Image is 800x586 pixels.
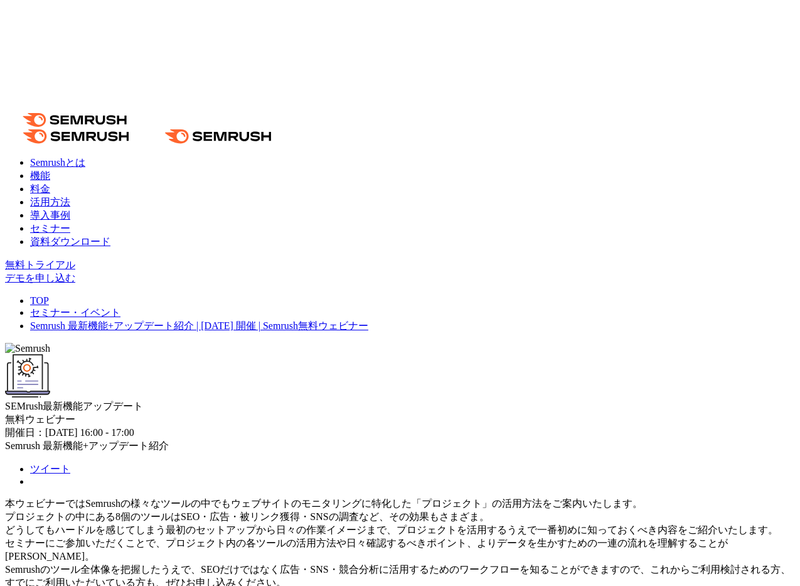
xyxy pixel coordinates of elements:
a: 無料トライアル [5,259,75,270]
a: Semrush 最新機能+アップデート紹介 | [DATE] 開催 | Semrush無料ウェビナー [30,320,368,331]
a: セミナー [30,223,70,234]
span: SEMrush最新機能 [5,401,83,411]
a: セミナー・イベント [30,307,120,318]
span: 開催日：[DATE] 16:00 - 17:00 [5,427,134,438]
img: Semrush [5,343,50,354]
a: Semrushとは [30,157,85,168]
a: 機能 [30,170,50,181]
a: 料金 [30,183,50,194]
a: ツイート [30,464,70,474]
a: 資料ダウンロード [30,236,110,247]
span: Semrush 最新機能+アップデート紹介 [5,440,169,451]
a: デモを申し込む [5,273,75,283]
a: 活用方法 [30,197,70,207]
div: 無料ウェビナー [5,413,795,426]
a: TOP [30,295,49,306]
span: アップデート [83,401,143,411]
a: 導入事例 [30,210,70,220]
